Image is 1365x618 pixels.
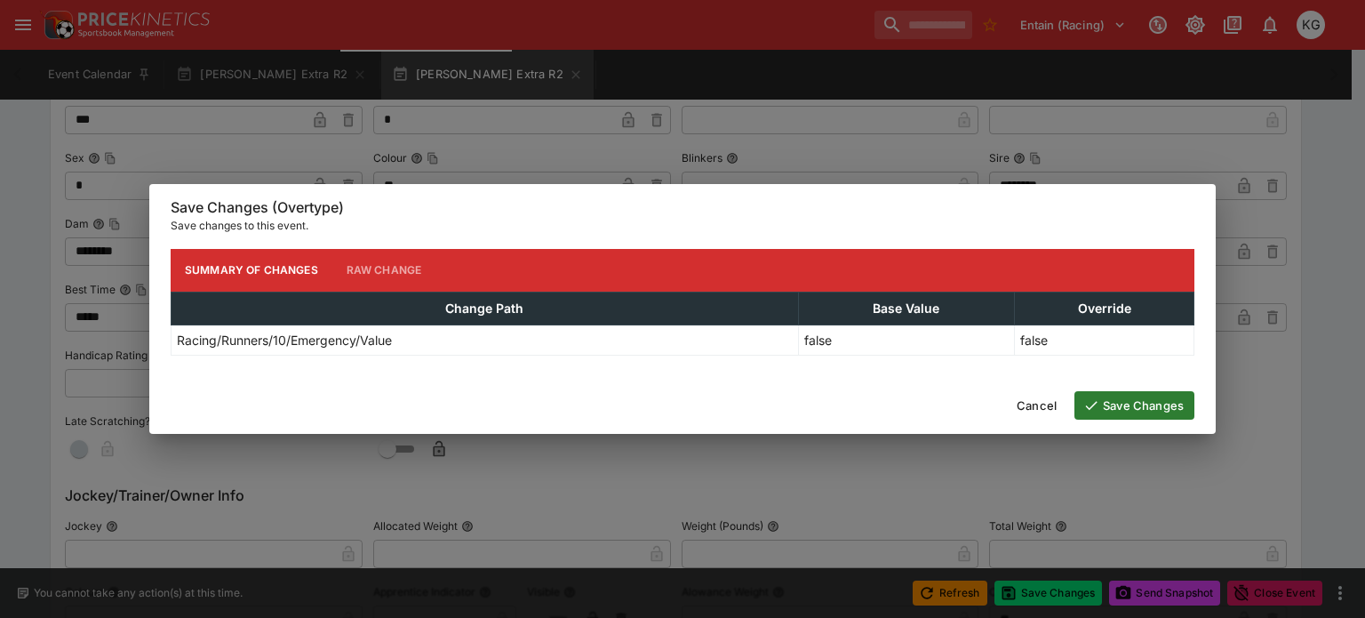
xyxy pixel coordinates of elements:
th: Change Path [172,292,799,325]
th: Override [1015,292,1194,325]
button: Cancel [1006,391,1067,420]
td: false [798,325,1014,355]
td: false [1015,325,1194,355]
button: Summary of Changes [171,249,332,292]
p: Save changes to this event. [171,217,1194,235]
th: Base Value [798,292,1014,325]
p: Racing/Runners/10/Emergency/Value [177,331,392,349]
button: Raw Change [332,249,436,292]
button: Save Changes [1074,391,1194,420]
h6: Save Changes (Overtype) [171,198,1194,217]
